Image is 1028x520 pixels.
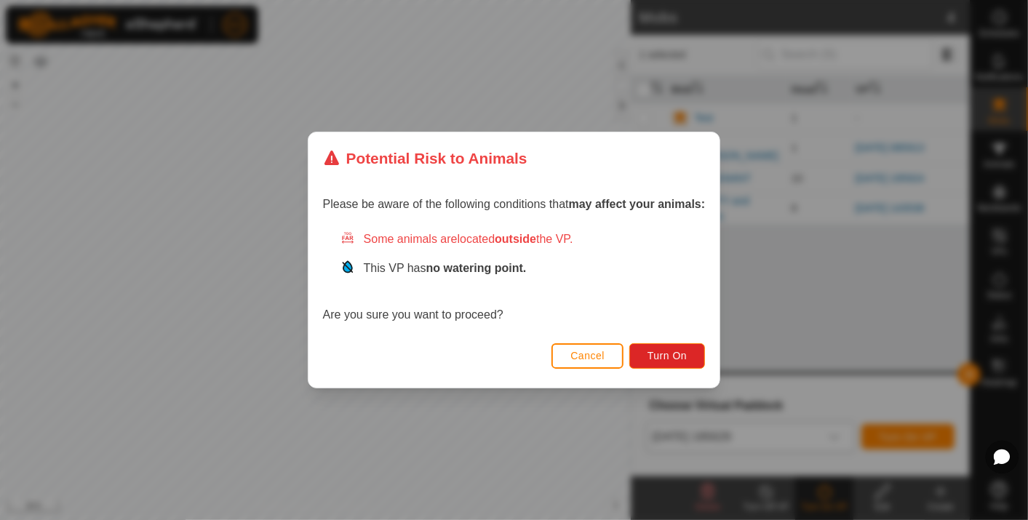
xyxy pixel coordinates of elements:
[569,198,706,210] strong: may affect your animals:
[458,233,573,245] span: located the VP.
[648,350,687,361] span: Turn On
[426,262,527,274] strong: no watering point.
[323,147,527,169] div: Potential Risk to Animals
[495,233,536,245] strong: outside
[629,343,705,369] button: Turn On
[551,343,623,369] button: Cancel
[570,350,605,361] span: Cancel
[323,231,706,324] div: Are you sure you want to proceed?
[340,231,706,248] div: Some animals are
[323,198,706,210] span: Please be aware of the following conditions that
[364,262,527,274] span: This VP has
